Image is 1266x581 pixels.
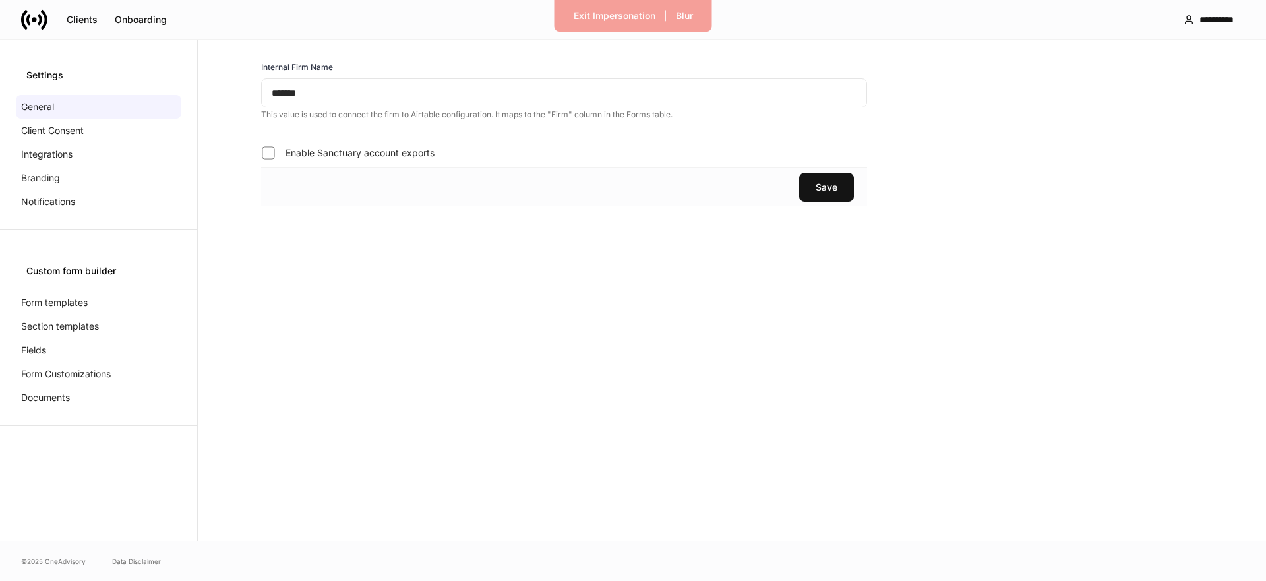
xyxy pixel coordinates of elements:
p: General [21,100,54,113]
a: General [16,95,181,119]
button: Save [799,173,854,202]
a: Form Customizations [16,362,181,386]
p: This value is used to connect the firm to Airtable configuration. It maps to the "Firm" column in... [261,109,867,120]
div: Custom form builder [26,264,171,278]
p: Documents [21,391,70,404]
a: Fields [16,338,181,362]
div: Blur [676,11,693,20]
div: Clients [67,15,98,24]
div: Save [816,183,837,192]
a: Integrations [16,142,181,166]
p: Client Consent [21,124,84,137]
p: Form templates [21,296,88,309]
a: Client Consent [16,119,181,142]
a: Data Disclaimer [112,556,161,566]
span: Enable Sanctuary account exports [286,146,435,160]
h6: Internal Firm Name [261,61,333,73]
p: Notifications [21,195,75,208]
span: © 2025 OneAdvisory [21,556,86,566]
button: Onboarding [106,9,175,30]
p: Fields [21,344,46,357]
p: Integrations [21,148,73,161]
a: Section templates [16,315,181,338]
a: Documents [16,386,181,410]
div: Settings [26,69,171,82]
a: Notifications [16,190,181,214]
div: Onboarding [115,15,167,24]
p: Form Customizations [21,367,111,381]
a: Form templates [16,291,181,315]
button: Exit Impersonation [565,5,664,26]
p: Branding [21,171,60,185]
button: Blur [667,5,702,26]
a: Branding [16,166,181,190]
div: Exit Impersonation [574,11,655,20]
p: Section templates [21,320,99,333]
button: Clients [58,9,106,30]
